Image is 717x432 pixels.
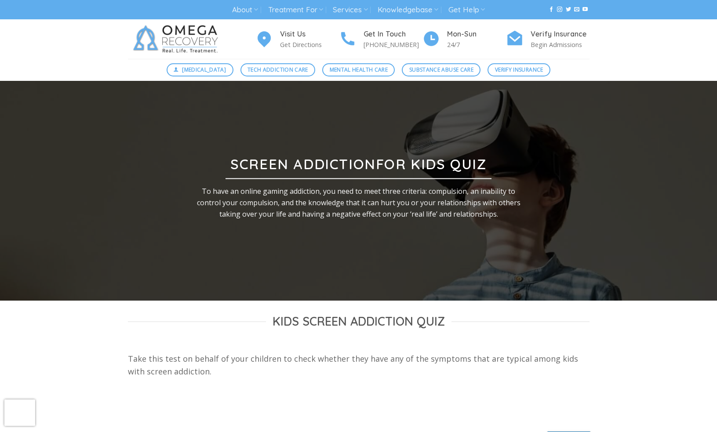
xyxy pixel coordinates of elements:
[447,29,506,40] h4: Mon-Sun
[247,65,308,74] span: Tech Addiction Care
[240,63,316,76] a: Tech Addiction Care
[280,40,339,50] p: Get Directions
[409,65,473,74] span: Substance Abuse Care
[193,186,525,220] p: To have an online gaming addiction, you need to meet three criteria: compulsion, an inability to ...
[557,7,562,13] a: Follow on Instagram
[574,7,579,13] a: Send us an email
[488,63,550,76] a: Verify Insurance
[182,65,226,74] span: [MEDICAL_DATA]
[339,29,422,50] a: Get In Touch [PHONE_NUMBER]
[128,19,227,59] img: Omega Recovery
[167,63,233,76] a: [MEDICAL_DATA]
[230,156,486,173] strong: Screen Addictionfor Kids Quiz
[549,7,554,13] a: Follow on Facebook
[322,63,395,76] a: Mental Health Care
[280,29,339,40] h4: Visit Us
[128,352,590,378] p: Take this test on behalf of your children to check whether they have any of the symptoms that are...
[566,7,571,13] a: Follow on Twitter
[273,314,445,329] span: Kids Screen Addiction Quiz
[268,2,323,18] a: Treatment For
[232,2,258,18] a: About
[364,40,422,50] p: [PHONE_NUMBER]
[333,2,368,18] a: Services
[582,7,588,13] a: Follow on YouTube
[495,65,543,74] span: Verify Insurance
[506,29,590,50] a: Verify Insurance Begin Admissions
[448,2,485,18] a: Get Help
[378,2,438,18] a: Knowledgebase
[447,40,506,50] p: 24/7
[531,29,590,40] h4: Verify Insurance
[255,29,339,50] a: Visit Us Get Directions
[402,63,480,76] a: Substance Abuse Care
[364,29,422,40] h4: Get In Touch
[531,40,590,50] p: Begin Admissions
[330,65,388,74] span: Mental Health Care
